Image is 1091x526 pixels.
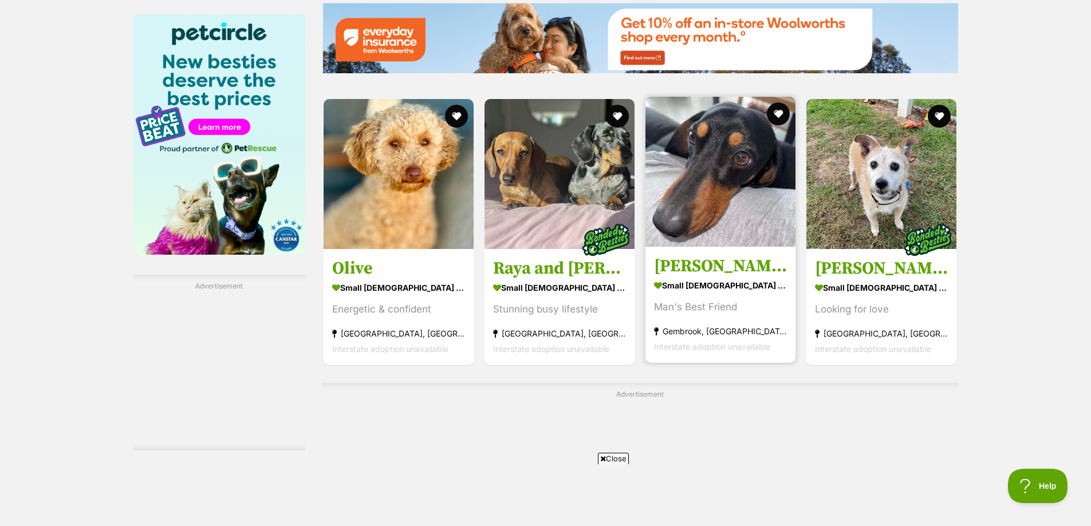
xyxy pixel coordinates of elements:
[815,257,948,279] h3: [PERSON_NAME] and [PERSON_NAME]
[493,257,626,279] h3: Raya and [PERSON_NAME]
[322,3,958,76] a: Everyday Insurance promotional banner
[332,343,448,353] span: Interstate adoption unavailable
[493,279,626,295] strong: small [DEMOGRAPHIC_DATA] Dog
[654,341,770,351] span: Interstate adoption unavailable
[815,301,948,317] div: Looking for love
[485,248,635,365] a: Raya and [PERSON_NAME] small [DEMOGRAPHIC_DATA] Dog Stunning busy lifestyle [GEOGRAPHIC_DATA], [G...
[598,453,629,464] span: Close
[337,469,754,520] iframe: Advertisement
[322,3,958,73] img: Everyday Insurance promotional banner
[493,301,626,317] div: Stunning busy lifestyle
[900,211,957,268] img: bonded besties
[806,248,956,365] a: [PERSON_NAME] and [PERSON_NAME] small [DEMOGRAPHIC_DATA] Dog Looking for love [GEOGRAPHIC_DATA], ...
[485,99,635,249] img: Raya and Odie - Dachshund (Miniature Smooth Haired) Dog
[577,211,635,268] img: bonded besties
[445,105,468,128] button: favourite
[1008,469,1068,503] iframe: Help Scout Beacon - Open
[815,279,948,295] strong: small [DEMOGRAPHIC_DATA] Dog
[606,105,629,128] button: favourite
[332,279,465,295] strong: small [DEMOGRAPHIC_DATA] Dog
[806,99,956,249] img: Barney and Bruzier - Jack Russell Terrier x Chihuahua Dog
[493,343,609,353] span: Interstate adoption unavailable
[332,301,465,317] div: Energetic & confident
[645,97,795,247] img: Frankie - Dachshund (Miniature Smooth Haired) Dog
[654,299,787,314] div: Man's Best Friend
[815,343,931,353] span: Interstate adoption unavailable
[324,248,474,365] a: Olive small [DEMOGRAPHIC_DATA] Dog Energetic & confident [GEOGRAPHIC_DATA], [GEOGRAPHIC_DATA] Int...
[928,105,951,128] button: favourite
[815,325,948,341] strong: [GEOGRAPHIC_DATA], [GEOGRAPHIC_DATA]
[654,276,787,293] strong: small [DEMOGRAPHIC_DATA] Dog
[133,14,305,255] img: Pet Circle promo banner
[332,257,465,279] h3: Olive
[767,102,790,125] button: favourite
[133,275,305,450] div: Advertisement
[654,255,787,276] h3: [PERSON_NAME]
[324,99,474,249] img: Olive - Poodle (Toy) Dog
[332,325,465,341] strong: [GEOGRAPHIC_DATA], [GEOGRAPHIC_DATA]
[654,323,787,338] strong: Gembrook, [GEOGRAPHIC_DATA]
[645,246,795,362] a: [PERSON_NAME] small [DEMOGRAPHIC_DATA] Dog Man's Best Friend Gembrook, [GEOGRAPHIC_DATA] Intersta...
[493,325,626,341] strong: [GEOGRAPHIC_DATA], [GEOGRAPHIC_DATA]
[133,296,305,439] iframe: Advertisement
